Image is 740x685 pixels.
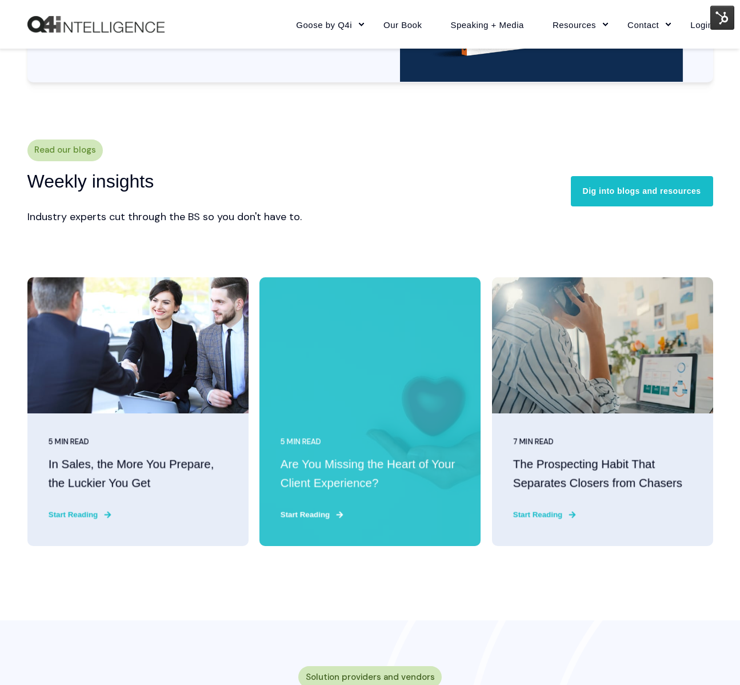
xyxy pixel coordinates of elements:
[513,435,553,453] span: 7 min read
[34,142,96,158] span: Read our blogs
[281,435,321,453] span: 5 min read
[513,456,691,493] h3: The Prospecting Habit That Separates Closers from Chasers
[27,167,410,196] h3: Weekly insights
[513,507,691,523] span: Start Reading
[48,507,227,523] span: Start Reading
[48,435,89,453] span: 5 min read
[710,6,734,30] img: HubSpot Tools Menu Toggle
[27,16,165,33] img: Q4intelligence, LLC logo
[492,277,713,546] a: The Prospecting Habit That Separates Closers from Chasers
[259,277,481,546] a: Are You Missing the Heart of Your Client Experience?
[27,208,302,226] p: Industry experts cut through the BS so you don't have to.
[27,277,249,546] a: In Sales, the More You Prepare, the Luckier You Get
[281,456,459,493] h3: Are You Missing the Heart of Your Client Experience?
[571,176,713,206] a: Dig into blogs and resources
[48,456,227,493] h3: In Sales, the More You Prepare, the Luckier You Get
[27,16,165,33] a: Back to Home
[281,507,459,523] span: Start Reading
